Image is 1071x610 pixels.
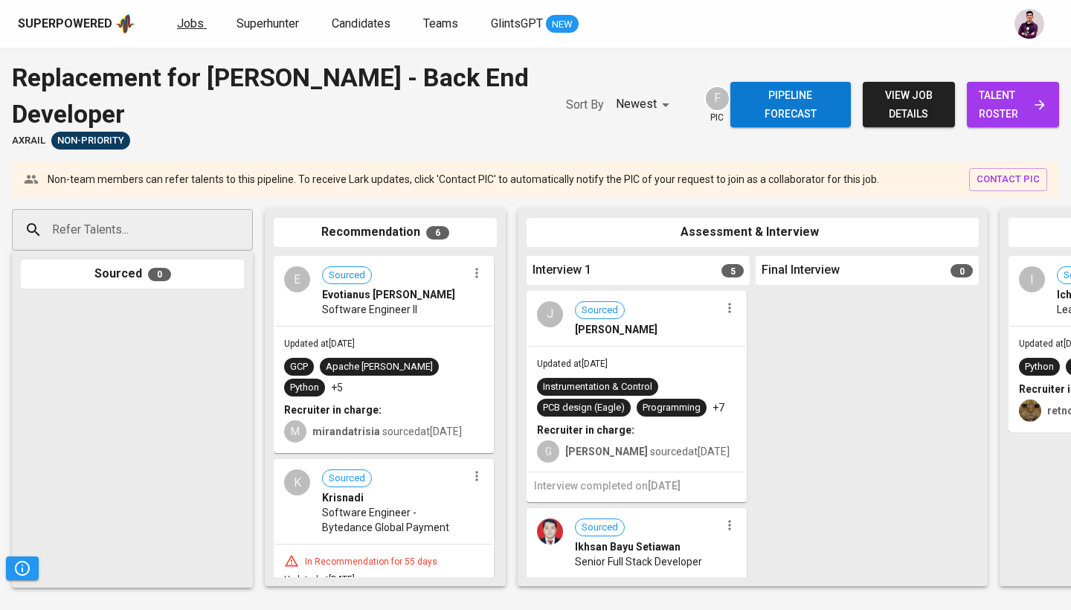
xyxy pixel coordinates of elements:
span: Jobs [177,16,204,30]
span: Software Engineer II [322,302,417,317]
div: pic [704,86,730,124]
span: Non-Priority [51,134,130,148]
button: Pipeline forecast [730,82,851,127]
span: [DATE] [648,480,681,492]
b: [PERSON_NAME] [565,446,648,457]
b: Recruiter in charge: [537,424,634,436]
span: Superhunter [237,16,299,30]
span: sourced at [DATE] [565,446,730,457]
div: Instrumentation & Control [543,380,652,394]
div: Apache [PERSON_NAME] [326,360,433,374]
span: 6 [426,226,449,240]
a: Superhunter [237,15,302,33]
a: Jobs [177,15,207,33]
button: view job details [863,82,955,127]
a: Superpoweredapp logo [18,13,135,35]
span: Ikhsan Bayu Setiawan [575,539,681,554]
div: Sourced [21,260,244,289]
div: J [537,301,563,327]
div: GCP [290,360,308,374]
span: Pipeline forecast [742,86,839,123]
p: Newest [616,95,657,113]
img: app logo [115,13,135,35]
div: K [284,469,310,495]
b: Recruiter in charge: [284,404,382,416]
button: Open [245,228,248,231]
span: 0 [148,268,171,281]
div: Newest [616,91,675,118]
img: ec6c0910-f960-4a00-a8f8-c5744e41279e.jpg [1019,399,1041,422]
span: contact pic [977,171,1040,188]
span: [PERSON_NAME] [575,322,657,337]
div: Assessment & Interview [527,218,979,247]
span: Axrail [12,134,45,148]
div: Python [1025,360,1054,374]
span: GlintsGPT [491,16,543,30]
button: contact pic [969,168,1047,191]
span: talent roster [979,86,1047,123]
div: Replacement for [PERSON_NAME] - Back End Developer [12,60,536,132]
span: Evotianus [PERSON_NAME] [322,287,455,302]
a: Teams [423,15,461,33]
div: PCB design (Eagle) [543,401,625,415]
span: sourced at [DATE] [312,426,462,437]
h6: Interview completed on [534,478,739,495]
span: 5 [721,264,744,277]
div: M [284,420,306,443]
span: Sourced [576,304,624,318]
span: Updated at [DATE] [537,359,608,369]
div: Python [290,381,319,395]
div: F [704,86,730,112]
div: I [1019,266,1045,292]
img: 0361ccb4d7ed9d6a80e65e1a1a0fbf21.jpg [537,518,563,545]
a: Candidates [332,15,393,33]
button: Pipeline Triggers [6,556,39,580]
p: +5 [331,380,343,395]
span: Software Engineer - Bytedance Global Payment [322,505,467,535]
p: +7 [713,400,724,415]
div: Programming [643,401,701,415]
span: Updated at [DATE] [284,338,355,349]
span: Krisnadi [322,490,364,505]
span: Updated at [DATE] [284,574,355,585]
b: mirandatrisia [312,426,380,437]
span: Final Interview [762,262,840,279]
span: Senior Full Stack Developer [575,554,702,569]
span: NEW [546,17,579,32]
span: 0 [951,264,973,277]
div: G [537,440,559,463]
img: erwin@glints.com [1014,9,1044,39]
span: Sourced [323,269,371,283]
div: In Recommendation for 55 days [299,556,443,568]
span: Candidates [332,16,390,30]
div: Superpowered [18,16,112,33]
a: talent roster [967,82,1059,127]
p: Sort By [566,96,604,114]
span: view job details [875,86,943,123]
div: Sufficient Talents in Pipeline [51,132,130,150]
span: Interview 1 [533,262,591,279]
a: GlintsGPT NEW [491,15,579,33]
span: Teams [423,16,458,30]
span: Sourced [576,521,624,535]
span: Sourced [323,472,371,486]
div: E [284,266,310,292]
div: Recommendation [274,218,497,247]
p: Non-team members can refer talents to this pipeline. To receive Lark updates, click 'Contact PIC'... [48,172,879,187]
